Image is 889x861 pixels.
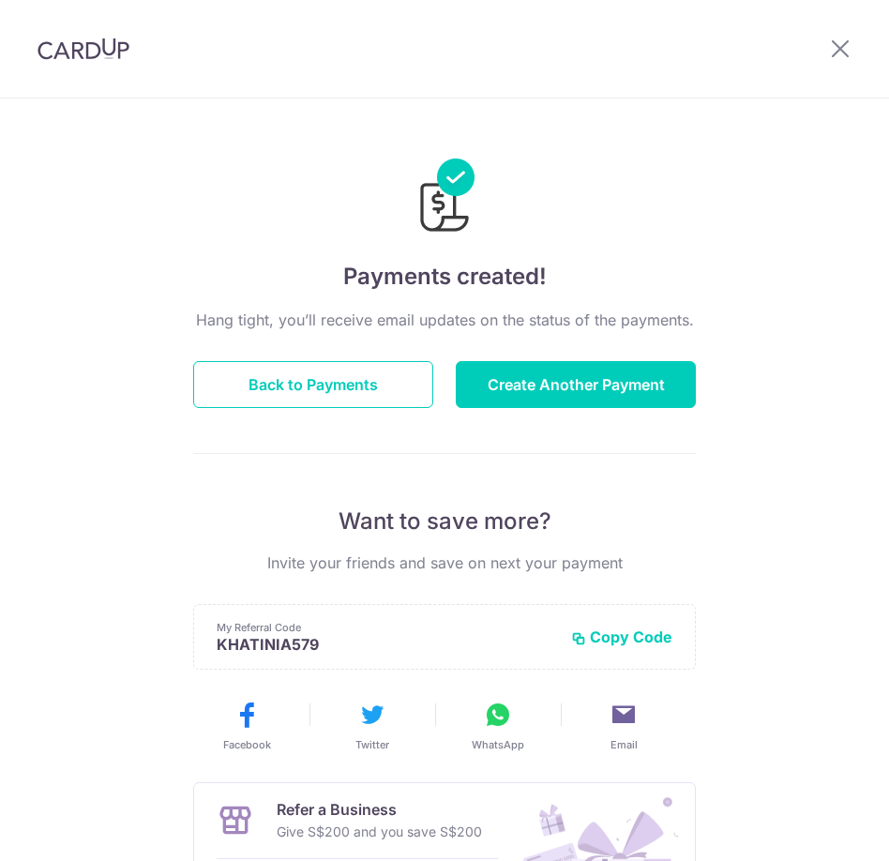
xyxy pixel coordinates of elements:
button: Copy Code [571,627,672,646]
span: Facebook [223,737,271,752]
button: Email [568,700,679,752]
button: Facebook [191,700,302,752]
img: CardUp [38,38,129,60]
img: Payments [414,159,475,237]
p: Want to save more? [193,506,696,536]
p: Hang tight, you’ll receive email updates on the status of the payments. [193,309,696,331]
p: Refer a Business [277,798,482,821]
button: Twitter [317,700,428,752]
p: Invite your friends and save on next your payment [193,551,696,574]
p: Give S$200 and you save S$200 [277,821,482,843]
button: Create Another Payment [456,361,696,408]
p: KHATINIA579 [217,635,556,654]
button: Back to Payments [193,361,433,408]
p: My Referral Code [217,620,556,635]
span: Email [610,737,638,752]
span: WhatsApp [472,737,524,752]
h4: Payments created! [193,260,696,294]
span: Twitter [355,737,389,752]
button: WhatsApp [443,700,553,752]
